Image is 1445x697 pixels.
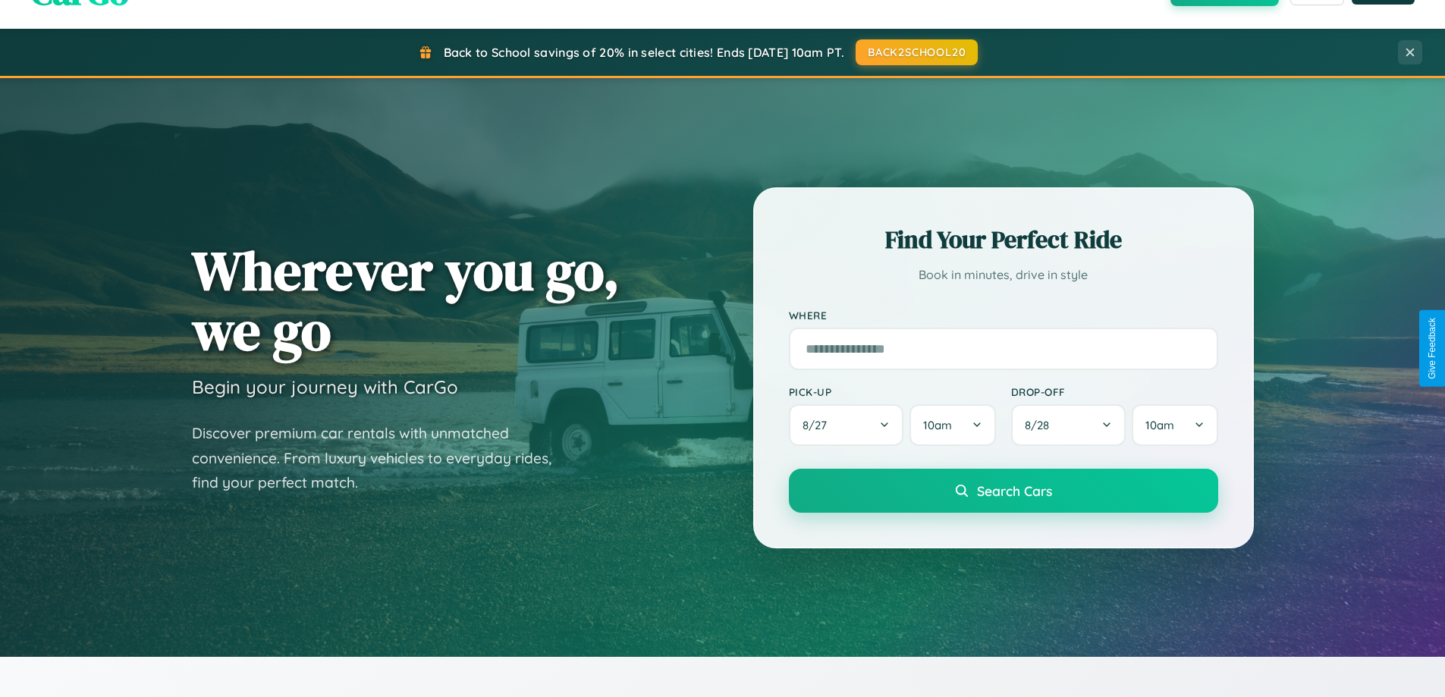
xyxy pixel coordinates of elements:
label: Where [789,309,1218,322]
label: Pick-up [789,385,996,398]
span: 10am [923,418,952,432]
span: Back to School savings of 20% in select cities! Ends [DATE] 10am PT. [444,45,844,60]
h3: Begin your journey with CarGo [192,375,458,398]
button: BACK2SCHOOL20 [856,39,978,65]
button: 10am [909,404,995,446]
button: 8/28 [1011,404,1126,446]
button: 8/27 [789,404,904,446]
h2: Find Your Perfect Ride [789,223,1218,256]
h1: Wherever you go, we go [192,240,620,360]
label: Drop-off [1011,385,1218,398]
button: 10am [1132,404,1217,446]
span: Search Cars [977,482,1052,499]
div: Give Feedback [1427,318,1437,379]
span: 8 / 27 [803,418,834,432]
span: 10am [1145,418,1174,432]
p: Book in minutes, drive in style [789,264,1218,286]
p: Discover premium car rentals with unmatched convenience. From luxury vehicles to everyday rides, ... [192,421,571,495]
span: 8 / 28 [1025,418,1057,432]
button: Search Cars [789,469,1218,513]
